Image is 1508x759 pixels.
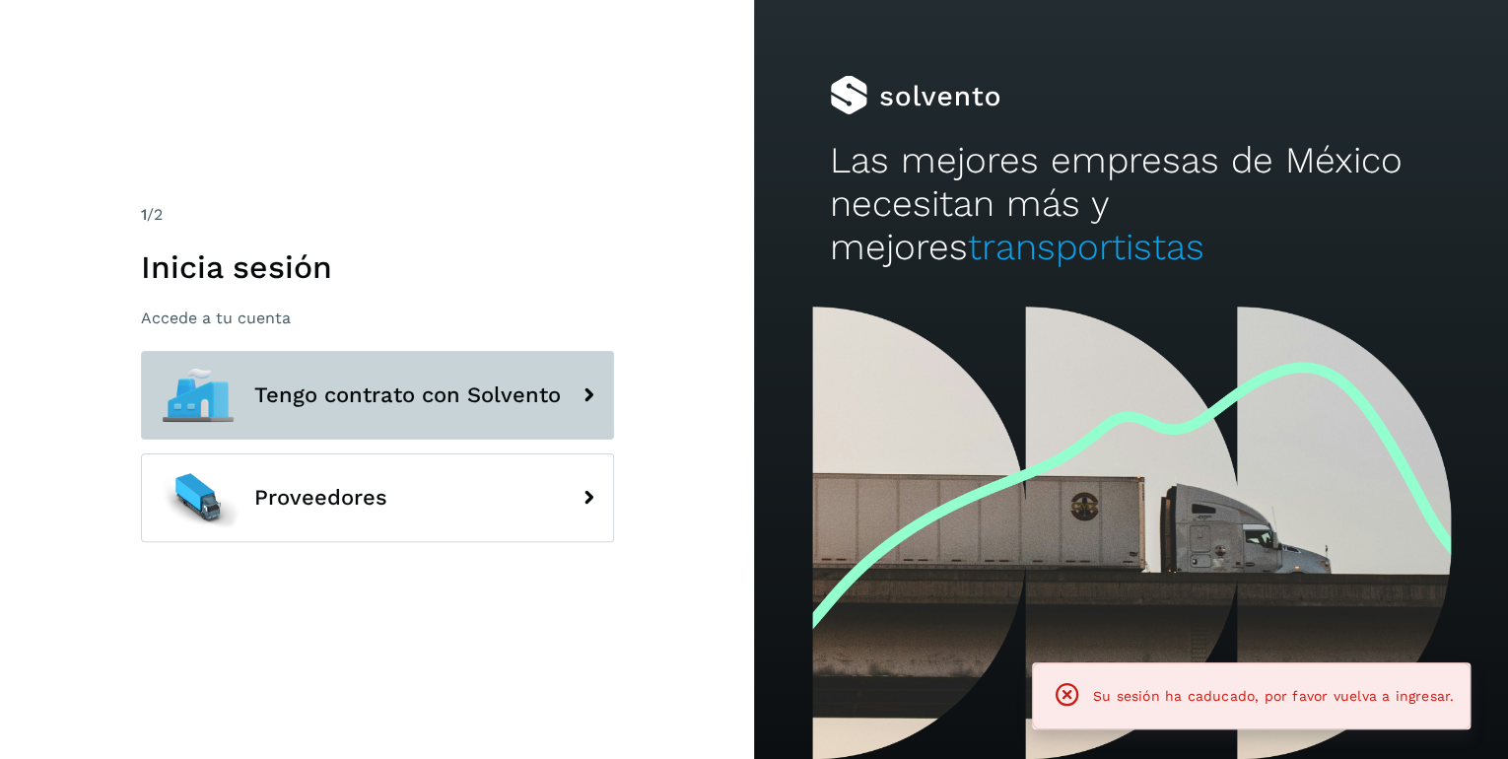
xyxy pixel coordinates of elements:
span: transportistas [968,226,1204,268]
div: /2 [141,203,614,227]
span: Proveedores [254,486,387,510]
button: Proveedores [141,453,614,542]
span: 1 [141,205,147,224]
span: Su sesión ha caducado, por favor vuelva a ingresar. [1093,688,1454,704]
button: Tengo contrato con Solvento [141,351,614,440]
span: Tengo contrato con Solvento [254,383,561,407]
h2: Las mejores empresas de México necesitan más y mejores [830,139,1433,270]
h1: Inicia sesión [141,248,614,286]
p: Accede a tu cuenta [141,309,614,327]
